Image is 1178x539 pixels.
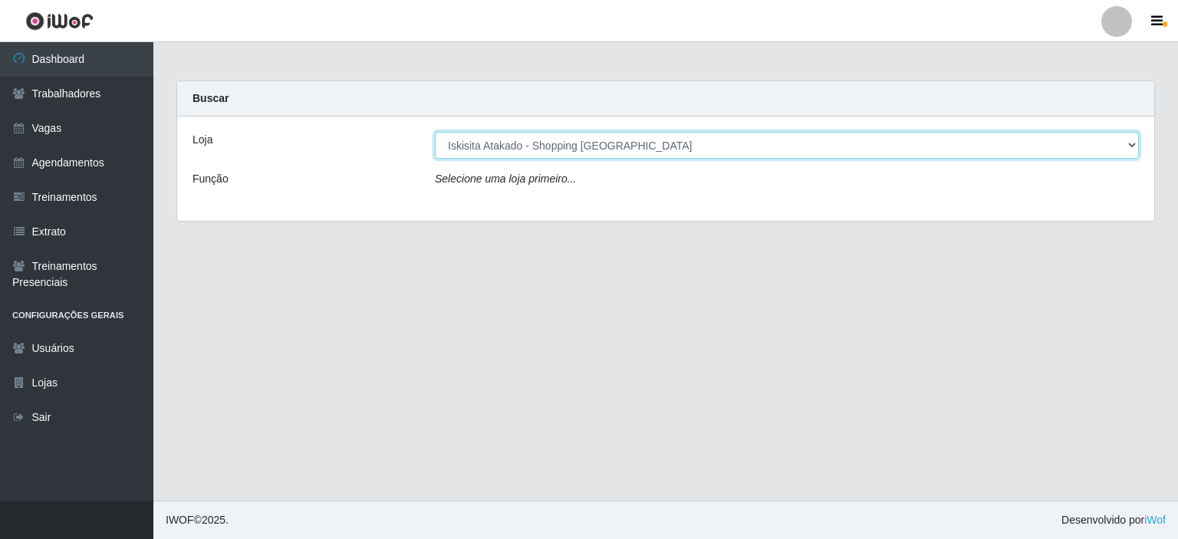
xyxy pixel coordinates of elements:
[192,92,229,104] strong: Buscar
[435,173,576,185] i: Selecione uma loja primeiro...
[1061,512,1166,528] span: Desenvolvido por
[192,132,212,148] label: Loja
[192,171,229,187] label: Função
[166,514,194,526] span: IWOF
[25,12,94,31] img: CoreUI Logo
[1144,514,1166,526] a: iWof
[166,512,229,528] span: © 2025 .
